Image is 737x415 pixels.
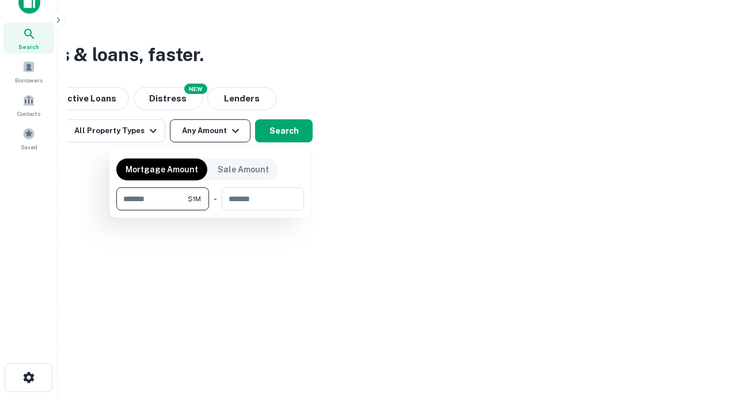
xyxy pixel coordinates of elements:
div: - [214,187,217,210]
iframe: Chat Widget [679,323,737,378]
p: Mortgage Amount [126,163,198,176]
span: $1M [188,194,201,204]
p: Sale Amount [218,163,269,176]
